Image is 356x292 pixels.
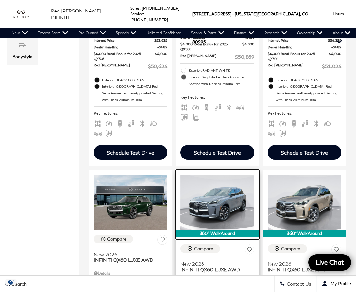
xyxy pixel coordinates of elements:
button: Compare Vehicle [180,244,220,253]
a: $4,000 Retail Bonus for 2025 QX50! $4,000 [268,51,341,61]
div: BodystyleBodystyle [7,35,38,65]
a: New 2026INFINITI QX60 LUXE AWD [180,257,254,272]
div: Bodystyle [12,53,32,60]
span: 80905 [192,28,206,56]
a: Service & Parts [186,28,229,38]
a: [PHONE_NUMBER] [142,6,179,11]
span: Bluetooth [312,120,320,125]
span: New 2026 [180,261,249,267]
span: Search [10,281,27,287]
span: Key Features : [94,110,167,117]
span: Bluetooth [225,104,233,109]
span: AWD [94,120,102,125]
span: Dealer Handling [94,45,157,50]
span: INFINITI QX60 LUXE AWD [268,267,336,272]
span: Blind Spot Monitor [127,120,135,125]
a: Red [PERSON_NAME] $50,859 [180,53,254,60]
span: Live Chat [312,258,347,266]
span: Bluetooth [138,120,146,125]
a: $4,000 Retail Bonus for 2025 QX50! $4,000 [94,51,167,61]
a: Research [259,28,292,38]
span: Backup Camera [290,120,298,125]
a: About [328,28,356,38]
a: Dealer Handling $689 [268,45,341,50]
span: Service [130,12,143,16]
span: Interior: [GEOGRAPHIC_DATA] Red Semi-Aniline Leather-Appointed Seating with Black Aluminum Trim [276,83,341,103]
span: My Profile [328,281,351,286]
span: Key Features : [268,110,341,117]
span: $689 [157,45,167,50]
span: Bodystyle [18,40,26,53]
span: $689 [331,45,341,50]
div: 360° WalkAround [263,230,346,237]
span: Interior: [GEOGRAPHIC_DATA] Red Semi-Aniline Leather-Appointed Seating with Black Aluminum Trim [102,83,167,103]
button: Save Vehicle [157,235,167,247]
div: Schedule Test Drive [107,149,154,156]
img: Opt-Out Icon [3,279,18,285]
span: Sales [130,6,140,11]
span: Red [PERSON_NAME] INFINITI [51,8,101,20]
a: Unlimited Confidence [141,28,186,38]
a: [STREET_ADDRESS] • [US_STATE][GEOGRAPHIC_DATA], CO 80905 [192,12,308,44]
a: Red [PERSON_NAME] $50,624 [94,63,167,70]
span: $53,935 [154,38,167,43]
div: Compare [107,236,127,242]
a: $4,000 Retail Bonus for 2025 QX50! $4,000 [180,42,254,52]
a: [PHONE_NUMBER] [130,17,168,22]
span: Red [PERSON_NAME] [268,63,322,70]
span: Interior: Graphite Leather-Appointed Seating with Dark Aluminum Trim [189,74,254,87]
button: Save Vehicle [331,244,341,256]
div: Pricing Details - INFINITI QX60 LUXE AWD [94,270,167,276]
span: Exterior: BLACK OBSIDIAN [276,77,341,83]
a: New 2026INFINITI QX60 LUXE AWD [94,247,167,263]
img: INFINITI [12,10,41,18]
span: Hands-Free Liftgate [279,130,287,135]
span: Hands-Free Liftgate [180,114,188,119]
span: $4,000 [242,42,254,52]
span: INFINITI QX60 LUXE AWD [94,257,162,263]
span: $4,000 [155,51,167,61]
span: Hands-Free Liftgate [105,130,113,135]
span: Internet Price [268,38,328,43]
span: Fog Lights [323,120,331,125]
span: AWD [268,120,275,125]
a: Finance [229,28,259,38]
section: Click to Open Cookie Consent Modal [3,279,18,285]
span: Forward Collision Warning [268,130,275,135]
button: Compare Vehicle [268,244,307,253]
a: Ownership [292,28,328,38]
a: Live Chat [308,254,351,271]
span: Key Features : [180,94,254,101]
span: AWD [180,104,188,109]
a: Internet Price $54,335 [268,38,341,43]
span: New 2026 [94,252,162,257]
span: $4,000 [329,51,341,61]
a: Red [PERSON_NAME] $51,024 [268,63,341,70]
span: Forward Collision Warning [94,130,102,135]
img: 2026 INFINITI QX60 LUXE AWD [180,175,254,230]
span: Contact Us [285,281,311,287]
span: Backup Camera [203,104,211,109]
button: Save Vehicle [245,244,254,256]
span: $4,000 Retail Bonus for 2025 QX50! [94,51,155,61]
span: Adaptive Cruise Control [279,120,287,125]
span: Heated Seats [192,114,200,119]
a: New [7,28,33,38]
span: Red [PERSON_NAME] [180,53,235,60]
span: Red [PERSON_NAME] [94,63,148,70]
a: Express Store [33,28,73,38]
div: Schedule Test Drive - INFINITI QX50 LUXE AWD [180,145,254,160]
a: Dealer Handling $689 [94,45,167,50]
span: Exterior: RADIANT WHITE [189,67,254,74]
a: Pre-Owned [73,28,111,38]
span: $51,024 [322,63,341,70]
div: 360° WalkAround [176,230,259,237]
span: $50,624 [148,63,167,70]
a: New 2026INFINITI QX60 LUXE AWD [268,257,341,272]
div: Compare [281,246,300,252]
span: Internet Price [94,38,154,43]
span: Exterior: BLACK OBSIDIAN [102,77,167,83]
button: Open user profile menu [317,276,356,292]
a: infiniti [12,10,41,18]
span: $50,859 [235,53,254,60]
